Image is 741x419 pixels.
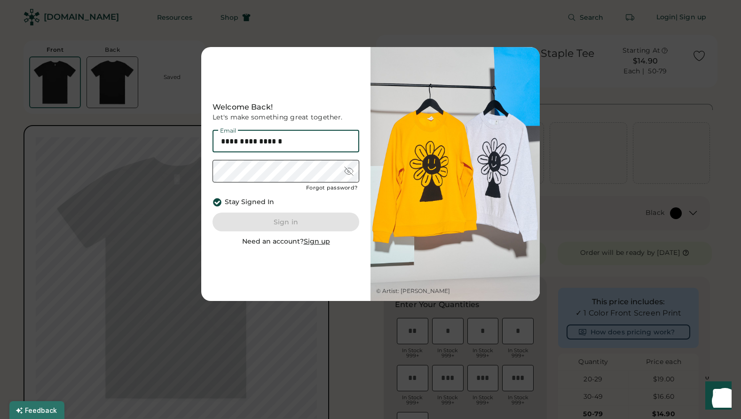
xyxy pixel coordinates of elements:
[213,102,359,113] div: Welcome Back!
[696,377,737,417] iframe: Front Chat
[370,47,540,301] img: Web-Rendered_Studio-51sRGB.jpg
[218,128,238,134] div: Email
[306,184,357,192] div: Forgot password?
[213,113,359,122] div: Let's make something great together.
[242,237,330,246] div: Need an account?
[376,287,450,295] div: © Artist: [PERSON_NAME]
[213,213,359,231] button: Sign in
[304,237,330,245] u: Sign up
[225,198,274,207] div: Stay Signed In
